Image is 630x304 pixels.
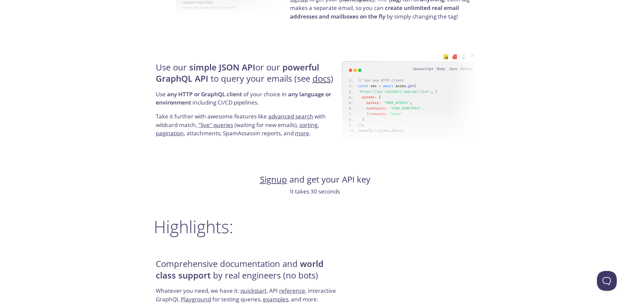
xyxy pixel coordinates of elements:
[156,258,323,281] strong: world class support
[342,47,477,151] img: api
[597,271,617,291] iframe: Help Scout Beacon - Open
[156,62,340,90] h4: Use our or our to query your emails (see )
[279,287,305,294] a: reference
[181,295,211,303] a: Playground
[156,62,319,84] strong: powerful GraphQL API
[295,129,309,137] a: more
[156,90,331,107] strong: any language or environment
[290,4,459,20] strong: create unlimited real email addresses and mailboxes on the fly
[154,217,477,237] h2: Highlights:
[156,90,340,112] p: Use of your choice in including CI/CD pipelines.
[240,287,267,294] a: quickstart
[154,174,477,185] h4: and get your API key
[156,112,340,138] p: Take it further with awesome features like with wildcard match, (waiting for new emails), , , att...
[263,295,288,303] a: examples
[299,121,317,129] a: sorting
[313,73,331,84] a: docs
[154,187,477,196] p: It takes 30 seconds
[268,112,313,120] a: advanced search
[189,62,255,73] strong: simple JSON API
[167,90,242,98] strong: any HTTP or GraphQL client
[156,258,340,286] h4: Comprehensive documentation and by real engineers (no bots)
[198,121,233,129] a: "live" queries
[260,174,287,185] a: Signup
[156,129,184,137] a: pagination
